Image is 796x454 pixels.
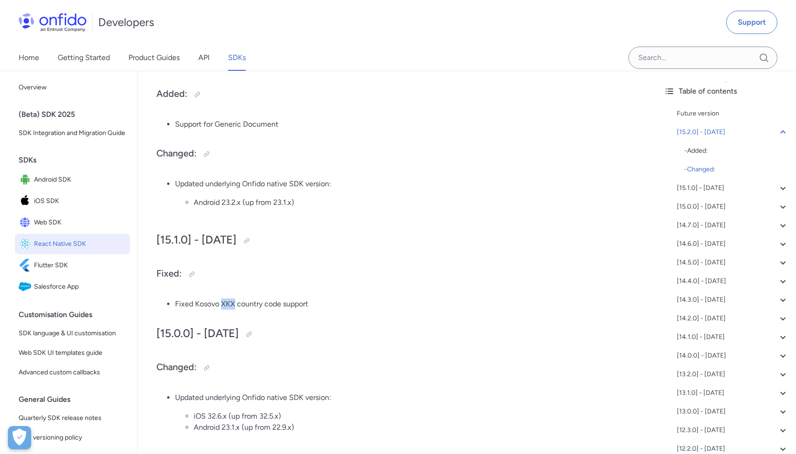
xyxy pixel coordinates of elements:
[175,178,638,208] li: Updated underlying Onfido native SDK version:
[677,183,789,194] a: [15.1.0] - [DATE]
[34,237,126,251] span: React Native SDK
[128,45,180,71] a: Product Guides
[677,369,789,380] a: [13.2.0] - [DATE]
[684,164,789,175] a: -Changed:
[19,305,134,324] div: Customisation Guides
[726,11,777,34] a: Support
[19,432,126,443] span: SDK versioning policy
[8,426,31,449] button: Open Preferences
[19,367,126,378] span: Advanced custom callbacks
[684,164,789,175] div: - Changed:
[15,363,130,382] a: Advanced custom callbacks
[19,328,126,339] span: SDK language & UI customisation
[677,313,789,324] a: [14.2.0] - [DATE]
[677,127,789,138] a: [15.2.0] - [DATE]
[34,280,126,293] span: Salesforce App
[175,392,638,433] li: Updated underlying Onfido native SDK version:
[677,294,789,305] a: [14.3.0] - [DATE]
[8,426,31,449] div: Cookie Preferences
[19,390,134,409] div: General Guides
[15,191,130,211] a: IconiOS SDKiOS SDK
[15,212,130,233] a: IconWeb SDKWeb SDK
[19,259,34,272] img: IconFlutter SDK
[34,173,126,186] span: Android SDK
[677,425,789,436] a: [12.3.0] - [DATE]
[19,413,126,424] span: Quarterly SDK release notes
[15,78,130,97] a: Overview
[15,255,130,276] a: IconFlutter SDKFlutter SDK
[677,108,789,119] a: Future version
[228,45,246,71] a: SDKs
[677,332,789,343] a: [14.1.0] - [DATE]
[98,15,154,30] h1: Developers
[156,147,638,162] h3: Changed:
[175,119,638,130] li: Support for Generic Document
[628,47,777,69] input: Onfido search input field
[19,237,34,251] img: IconReact Native SDK
[19,105,134,124] div: (Beta) SDK 2025
[19,216,34,229] img: IconWeb SDK
[677,238,789,250] a: [14.6.0] - [DATE]
[19,347,126,359] span: Web SDK UI templates guide
[156,232,638,248] h2: [15.1.0] - [DATE]
[684,145,789,156] div: - Added:
[194,197,638,208] li: Android 23.2.x (up from 23.1.x)
[677,201,789,212] a: [15.0.0] - [DATE]
[34,195,126,208] span: iOS SDK
[19,151,134,169] div: SDKs
[194,411,638,422] li: iOS 32.6.x (up from 32.5.x)
[156,267,638,282] h3: Fixed:
[34,216,126,229] span: Web SDK
[684,145,789,156] a: -Added:
[19,173,34,186] img: IconAndroid SDK
[19,45,39,71] a: Home
[175,298,638,310] li: Fixed Kosovo XKX country code support
[677,387,789,399] a: [13.1.0] - [DATE]
[58,45,110,71] a: Getting Started
[677,276,789,287] a: [14.4.0] - [DATE]
[15,324,130,343] a: SDK language & UI customisation
[198,45,209,71] a: API
[15,277,130,297] a: IconSalesforce AppSalesforce App
[19,128,126,139] span: SDK Integration and Migration Guide
[194,422,638,433] li: Android 23.1.x (up from 22.9.x)
[156,326,638,342] h2: [15.0.0] - [DATE]
[677,220,789,231] a: [14.7.0] - [DATE]
[15,344,130,362] a: Web SDK UI templates guide
[19,280,34,293] img: IconSalesforce App
[15,409,130,427] a: Quarterly SDK release notes
[19,13,87,32] img: Onfido Logo
[156,360,638,375] h3: Changed:
[664,86,789,97] div: Table of contents
[19,195,34,208] img: IconiOS SDK
[34,259,126,272] span: Flutter SDK
[677,406,789,417] a: [13.0.0] - [DATE]
[15,169,130,190] a: IconAndroid SDKAndroid SDK
[677,257,789,268] a: [14.5.0] - [DATE]
[19,82,126,93] span: Overview
[156,87,638,102] h3: Added:
[677,350,789,361] a: [14.0.0] - [DATE]
[15,234,130,254] a: IconReact Native SDKReact Native SDK
[15,428,130,447] a: SDK versioning policy
[15,124,130,142] a: SDK Integration and Migration Guide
